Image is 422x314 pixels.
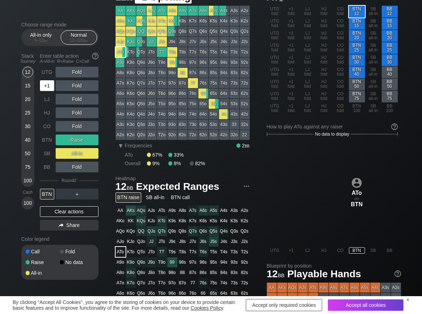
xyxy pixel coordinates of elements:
[332,42,349,54] div: CO fold
[391,123,398,131] img: help.32db89a4.svg
[126,6,136,16] div: AKs
[316,30,332,42] div: HJ fold
[22,148,33,159] div: 50
[209,88,219,98] div: 65s
[136,130,146,140] div: Q2o
[157,88,167,98] div: T6o
[198,99,208,109] div: 65o
[125,152,147,158] div: ATo
[219,78,229,88] div: 74s
[22,67,33,77] div: 12
[147,57,157,67] div: J9o
[332,18,349,30] div: CO fold
[229,78,239,88] div: 73s
[167,47,177,57] div: T9s
[283,42,299,54] div: +1 fold
[229,68,239,78] div: 83s
[167,109,177,119] div: 94o
[209,120,219,130] div: 53o
[22,198,33,208] div: 100
[157,37,167,47] div: JTs
[26,38,56,43] div: 5 – 12
[91,52,99,60] img: help.32db89a4.svg
[349,54,365,66] div: BTN 30
[40,50,98,67] div: Enter table action
[147,109,157,119] div: J4o
[136,88,146,98] div: Q6o
[157,57,167,67] div: T9o
[188,78,198,88] div: 77
[219,26,229,36] div: Q4s
[62,31,95,44] div: Normal
[365,30,381,42] div: SB all-in
[283,30,299,42] div: +1 fold
[229,26,239,36] div: Q3s
[229,120,239,130] div: 33
[365,103,381,115] div: SB all-in
[245,143,249,148] span: bb
[60,260,94,265] div: No data
[240,78,250,88] div: 72s
[136,26,146,36] div: QQ
[267,30,283,42] div: UTG fold
[328,299,403,311] div: Accept all cookies
[136,16,146,26] div: KQs
[349,30,365,42] div: BTN 20
[157,47,167,57] div: TT
[147,26,157,36] div: QJs
[267,18,283,30] div: UTG fold
[126,109,136,119] div: K4o
[240,130,250,140] div: 22
[157,130,167,140] div: T2o
[188,130,198,140] div: 72o
[178,6,188,16] div: A8s
[178,37,188,47] div: J8s
[349,18,365,30] div: BTN 15
[157,78,167,88] div: T7o
[365,54,381,66] div: SB all-in
[167,120,177,130] div: 93o
[219,130,229,140] div: 42o
[240,88,250,98] div: 62s
[209,37,219,47] div: J5s
[26,270,60,275] div: All-in
[229,16,239,26] div: K3s
[26,249,60,254] div: Call
[167,130,177,140] div: 92o
[209,47,219,57] div: T5s
[229,88,239,98] div: 63s
[157,26,167,36] div: QTs
[219,6,229,16] div: A4s
[188,99,198,109] div: 75o
[136,47,146,57] div: QTo
[332,30,349,42] div: CO fold
[246,299,322,311] div: Accept only required cookies
[198,57,208,67] div: 96s
[300,42,316,54] div: LJ fold
[240,57,250,67] div: 92s
[116,47,126,57] div: ATo
[125,143,152,148] span: Frequencies
[157,6,167,16] div: ATs
[136,68,146,78] div: Q8o
[382,54,398,66] div: BB 30
[283,91,299,102] div: +1 fold
[157,120,167,130] div: T3o
[64,38,94,43] div: 12 – 100
[300,103,316,115] div: LJ fold
[178,99,188,109] div: 85o
[229,130,239,140] div: 32o
[167,99,177,109] div: 95o
[198,88,208,98] div: 66
[136,120,146,130] div: Q3o
[219,16,229,26] div: K4s
[240,47,250,57] div: T2s
[167,37,177,47] div: J9s
[147,120,157,130] div: J3o
[22,121,33,132] div: 30
[300,30,316,42] div: LJ fold
[316,18,332,30] div: HJ fold
[198,130,208,140] div: 62o
[126,120,136,130] div: K3o
[22,94,33,105] div: 20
